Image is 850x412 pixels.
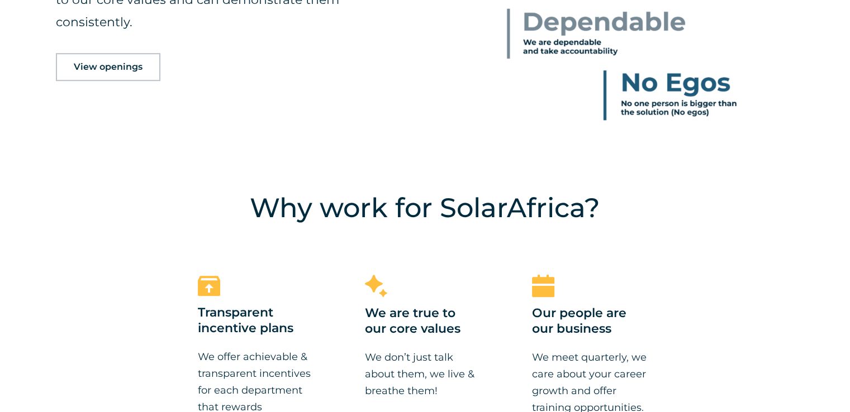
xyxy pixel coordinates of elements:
[74,63,143,71] span: View openings
[365,305,485,338] h3: We are true to our core values
[532,305,652,338] h3: Our people are our business
[198,305,318,337] h3: Transparent incentive plans
[56,53,160,81] a: View openings
[365,349,485,399] p: We don’t just talk about them, we live & breathe them!
[159,188,691,227] h4: Why work for SolarAfrica?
